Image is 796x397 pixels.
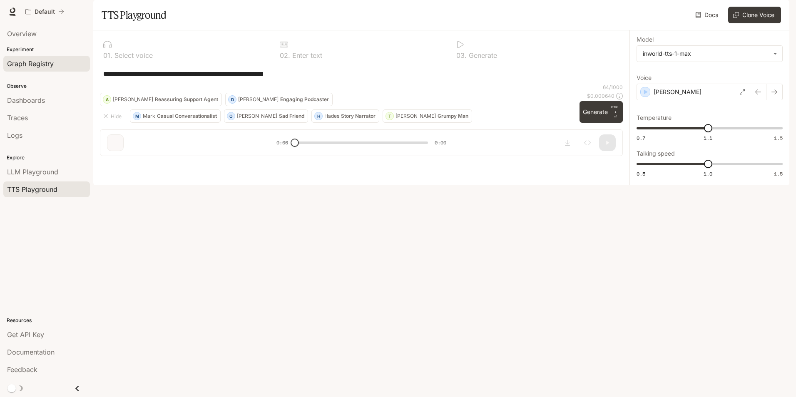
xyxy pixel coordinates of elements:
[580,101,623,123] button: GenerateCTRL +⏎
[704,134,712,141] span: 1.1
[280,97,329,102] p: Engaging Podcaster
[100,93,222,106] button: A[PERSON_NAME]Reassuring Support Agent
[113,97,153,102] p: [PERSON_NAME]
[279,114,304,119] p: Sad Friend
[694,7,721,23] a: Docs
[22,3,68,20] button: All workspaces
[728,7,781,23] button: Clone Voice
[467,52,497,59] p: Generate
[227,109,235,123] div: O
[637,170,645,177] span: 0.5
[103,93,111,106] div: A
[229,93,236,106] div: D
[774,134,783,141] span: 1.5
[774,170,783,177] span: 1.5
[603,84,623,91] p: 64 / 1000
[102,7,166,23] h1: TTS Playground
[637,134,645,141] span: 0.7
[611,104,619,119] p: ⏎
[311,109,379,123] button: HHadesStory Narrator
[637,115,672,121] p: Temperature
[438,114,468,119] p: Grumpy Man
[35,8,55,15] p: Default
[157,114,217,119] p: Casual Conversationalist
[704,170,712,177] span: 1.0
[100,109,127,123] button: Hide
[456,52,467,59] p: 0 3 .
[637,75,652,81] p: Voice
[103,52,112,59] p: 0 1 .
[611,104,619,114] p: CTRL +
[290,52,322,59] p: Enter text
[654,88,701,96] p: [PERSON_NAME]
[225,93,333,106] button: D[PERSON_NAME]Engaging Podcaster
[637,46,782,62] div: inworld-tts-1-max
[637,151,675,156] p: Talking speed
[130,109,221,123] button: MMarkCasual Conversationalist
[324,114,339,119] p: Hades
[396,114,436,119] p: [PERSON_NAME]
[587,92,614,99] p: $ 0.000640
[386,109,393,123] div: T
[383,109,472,123] button: T[PERSON_NAME]Grumpy Man
[643,50,769,58] div: inworld-tts-1-max
[315,109,322,123] div: H
[224,109,308,123] button: O[PERSON_NAME]Sad Friend
[280,52,290,59] p: 0 2 .
[237,114,277,119] p: [PERSON_NAME]
[155,97,218,102] p: Reassuring Support Agent
[637,37,654,42] p: Model
[238,97,279,102] p: [PERSON_NAME]
[341,114,376,119] p: Story Narrator
[112,52,153,59] p: Select voice
[133,109,141,123] div: M
[143,114,155,119] p: Mark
